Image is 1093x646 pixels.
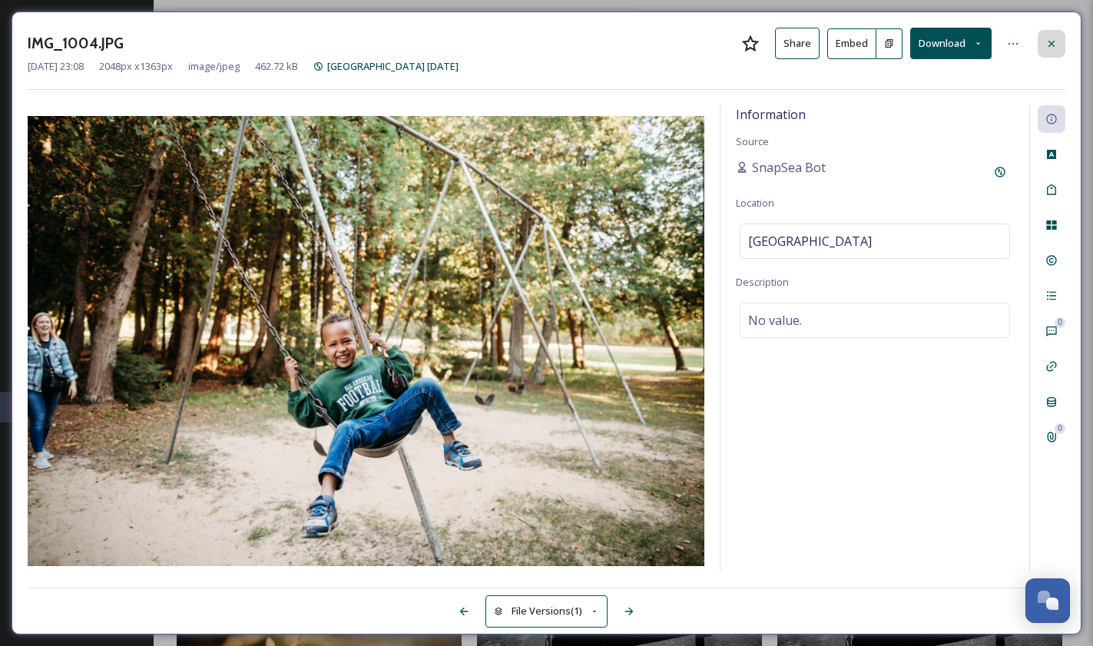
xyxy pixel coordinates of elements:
[99,59,173,74] span: 2048 px x 1363 px
[1055,423,1065,434] div: 0
[827,28,876,59] button: Embed
[188,59,240,74] span: image/jpeg
[736,106,806,123] span: Information
[736,196,774,210] span: Location
[28,116,704,566] img: 1_9tNiycUijef_IBaRpJ48n6ZWE9p-7k7.JPG
[775,28,820,59] button: Share
[752,158,826,177] span: SnapSea Bot
[748,311,802,330] span: No value.
[736,275,789,289] span: Description
[736,134,769,148] span: Source
[910,28,992,59] button: Download
[1025,578,1070,623] button: Open Chat
[485,595,608,627] button: File Versions(1)
[28,59,84,74] span: [DATE] 23:08
[255,59,298,74] span: 462.72 kB
[327,59,459,73] span: [GEOGRAPHIC_DATA] [DATE]
[1055,317,1065,328] div: 0
[748,232,872,250] span: [GEOGRAPHIC_DATA]
[28,32,124,55] h3: IMG_1004.JPG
